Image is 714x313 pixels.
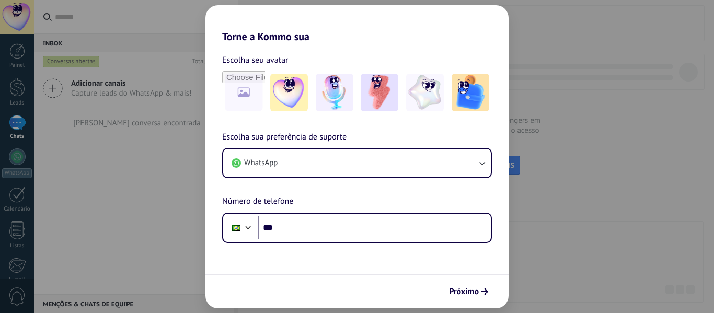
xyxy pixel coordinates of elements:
[244,158,278,168] span: WhatsApp
[406,74,444,111] img: -4.jpeg
[361,74,398,111] img: -3.jpeg
[223,149,491,177] button: WhatsApp
[222,131,347,144] span: Escolha sua preferência de suporte
[205,5,509,43] h2: Torne a Kommo sua
[444,283,493,300] button: Próximo
[316,74,353,111] img: -2.jpeg
[449,288,479,295] span: Próximo
[222,195,293,208] span: Número de telefone
[226,217,246,239] div: Brazil: + 55
[452,74,489,111] img: -5.jpeg
[270,74,308,111] img: -1.jpeg
[222,53,289,67] span: Escolha seu avatar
